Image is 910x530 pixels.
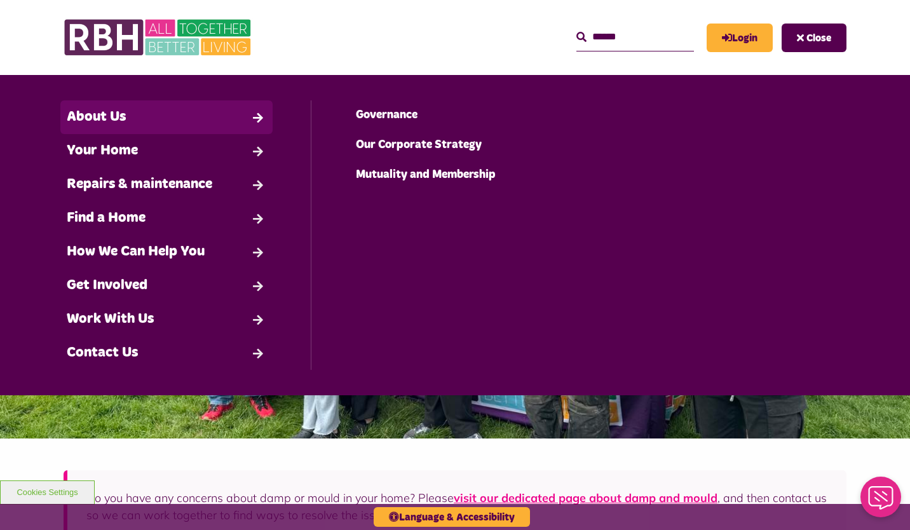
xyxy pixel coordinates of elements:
img: RBH [64,13,254,62]
input: Search [576,24,694,51]
a: Our Corporate Strategy [350,130,561,160]
a: visit our dedicated page about damp and mould [454,491,717,505]
a: About Us [60,100,273,134]
a: Work With Us [60,302,273,336]
a: Repairs & maintenance [60,168,273,201]
span: Close [806,33,831,43]
iframe: Netcall Web Assistant for live chat [853,473,910,530]
a: Get Involved [60,269,273,302]
p: Do you have any concerns about damp or mould in your home? Please , and then contact us so we can... [86,489,827,524]
button: Language & Accessibility [374,507,530,527]
button: Navigation [782,24,846,52]
a: How We Can Help You [60,235,273,269]
a: Find a Home [60,201,273,235]
a: Your Home [60,134,273,168]
a: Governance [350,100,561,130]
a: Mutuality and Membership [350,160,561,190]
a: Contact Us [60,336,273,370]
a: MyRBH [707,24,773,52]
